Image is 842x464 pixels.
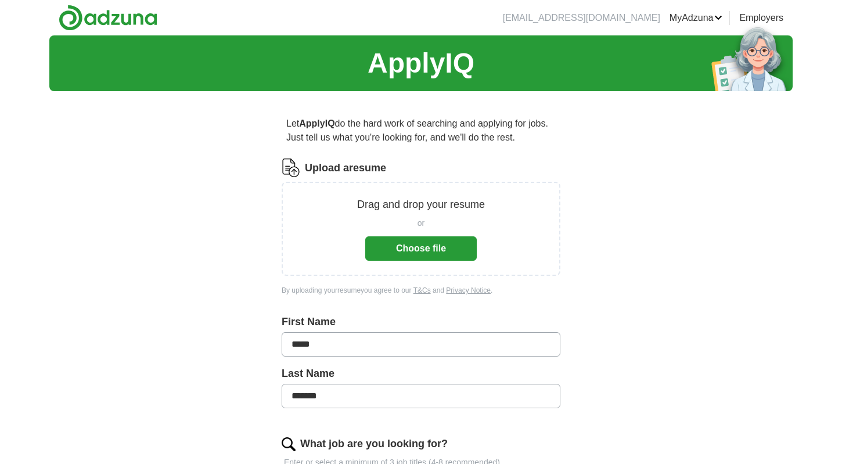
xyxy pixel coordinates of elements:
[299,118,334,128] strong: ApplyIQ
[59,5,157,31] img: Adzuna logo
[282,366,560,382] label: Last Name
[413,286,431,294] a: T&Cs
[670,11,723,25] a: MyAdzuna
[282,112,560,149] p: Let do the hard work of searching and applying for jobs. Just tell us what you're looking for, an...
[446,286,491,294] a: Privacy Notice
[357,197,485,213] p: Drag and drop your resume
[282,285,560,296] div: By uploading your resume you agree to our and .
[305,160,386,176] label: Upload a resume
[282,437,296,451] img: search.png
[365,236,477,261] button: Choose file
[300,436,448,452] label: What job are you looking for?
[368,42,474,84] h1: ApplyIQ
[282,159,300,177] img: CV Icon
[739,11,783,25] a: Employers
[503,11,660,25] li: [EMAIL_ADDRESS][DOMAIN_NAME]
[418,217,424,229] span: or
[282,314,560,330] label: First Name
